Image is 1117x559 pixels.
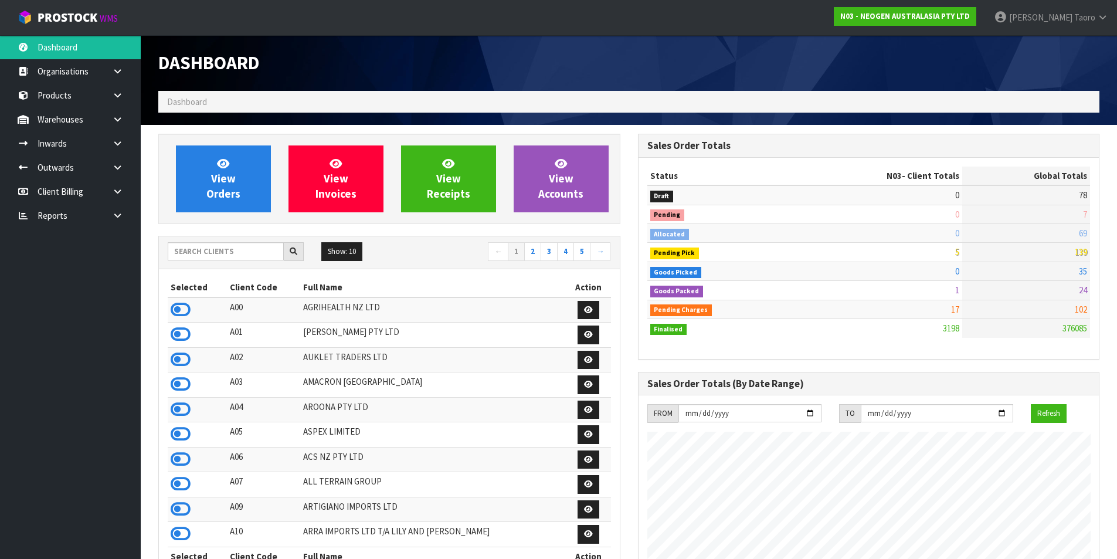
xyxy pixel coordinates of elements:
a: N03 - NEOGEN AUSTRALASIA PTY LTD [834,7,976,26]
span: 3198 [943,323,959,334]
th: Client Code [227,278,301,297]
span: 17 [951,304,959,315]
a: → [590,242,610,261]
span: 102 [1075,304,1087,315]
th: Full Name [300,278,566,297]
a: ViewOrders [176,145,271,212]
span: Pending Charges [650,304,712,316]
span: 376085 [1062,323,1087,334]
td: ALL TERRAIN GROUP [300,472,566,497]
td: A10 [227,522,301,547]
span: Allocated [650,229,690,240]
a: ViewAccounts [514,145,609,212]
td: A02 [227,347,301,372]
td: ASPEX LIMITED [300,422,566,448]
span: 7 [1083,209,1087,220]
th: Global Totals [962,167,1090,185]
th: Status [647,167,793,185]
span: View Accounts [538,157,583,201]
td: ARTIGIANO IMPORTS LTD [300,497,566,522]
td: AMACRON [GEOGRAPHIC_DATA] [300,372,566,398]
span: View Receipts [427,157,470,201]
span: 78 [1079,189,1087,201]
img: cube-alt.png [18,10,32,25]
span: ProStock [38,10,97,25]
th: Selected [168,278,227,297]
span: [PERSON_NAME] [1009,12,1072,23]
td: A00 [227,297,301,323]
th: Action [566,278,611,297]
a: ViewReceipts [401,145,496,212]
h3: Sales Order Totals [647,140,1091,151]
span: 69 [1079,228,1087,239]
span: Finalised [650,324,687,336]
td: A03 [227,372,301,398]
a: 3 [541,242,558,261]
td: AUKLET TRADERS LTD [300,347,566,372]
th: - Client Totals [793,167,962,185]
a: ViewInvoices [288,145,383,212]
span: 0 [955,209,959,220]
span: 35 [1079,266,1087,277]
small: WMS [100,13,118,24]
td: AGRIHEALTH NZ LTD [300,297,566,323]
span: 0 [955,228,959,239]
span: 24 [1079,284,1087,296]
input: Search clients [168,242,284,260]
button: Refresh [1031,404,1067,423]
span: Pending [650,209,685,221]
td: [PERSON_NAME] PTY LTD [300,323,566,348]
span: 5 [955,246,959,258]
div: FROM [647,404,678,423]
a: 5 [573,242,590,261]
td: A07 [227,472,301,497]
td: AROONA PTY LTD [300,397,566,422]
span: 139 [1075,246,1087,258]
td: ARRA IMPORTS LTD T/A LILY AND [PERSON_NAME] [300,522,566,547]
span: Dashboard [167,96,207,107]
strong: N03 - NEOGEN AUSTRALASIA PTY LTD [840,11,970,21]
nav: Page navigation [398,242,611,263]
td: A01 [227,323,301,348]
td: A06 [227,447,301,472]
span: View Orders [206,157,240,201]
div: TO [839,404,861,423]
td: ACS NZ PTY LTD [300,447,566,472]
span: Goods Packed [650,286,704,297]
span: Dashboard [158,51,259,74]
span: 1 [955,284,959,296]
span: Draft [650,191,674,202]
button: Show: 10 [321,242,362,261]
span: Pending Pick [650,248,700,259]
td: A09 [227,497,301,522]
td: A05 [227,422,301,448]
a: 1 [508,242,525,261]
span: N03 [887,170,902,181]
a: 2 [524,242,541,261]
td: A04 [227,397,301,422]
span: Taoro [1074,12,1095,23]
h3: Sales Order Totals (By Date Range) [647,378,1091,389]
span: Goods Picked [650,267,702,279]
span: 0 [955,266,959,277]
span: 0 [955,189,959,201]
a: 4 [557,242,574,261]
span: View Invoices [315,157,357,201]
a: ← [488,242,508,261]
